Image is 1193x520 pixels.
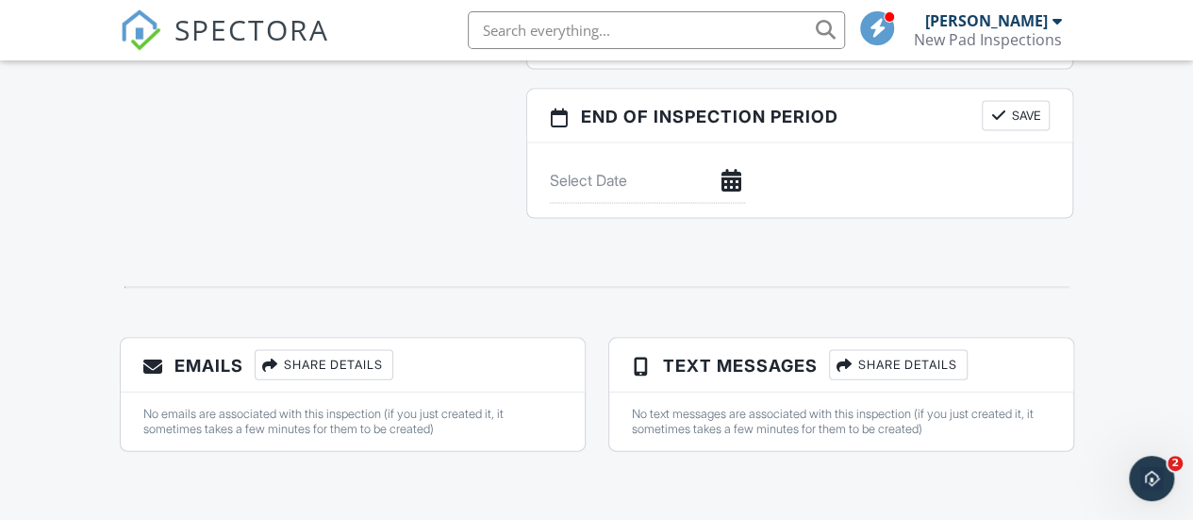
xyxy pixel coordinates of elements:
[174,9,329,49] span: SPECTORA
[1129,456,1174,501] iframe: Intercom live chat
[143,407,562,437] div: No emails are associated with this inspection (if you just created it, it sometimes takes a few m...
[925,11,1048,30] div: [PERSON_NAME]
[255,350,393,380] div: Share Details
[121,339,585,393] h3: Emails
[468,11,845,49] input: Search everything...
[914,30,1062,49] div: New Pad Inspections
[982,101,1050,131] button: Save
[632,407,1051,437] div: No text messages are associated with this inspection (if you just created it, it sometimes takes ...
[1168,456,1183,471] span: 2
[581,104,838,129] span: End of Inspection Period
[550,158,745,204] input: Select Date
[120,9,161,51] img: The Best Home Inspection Software - Spectora
[120,25,329,65] a: SPECTORA
[829,350,968,380] div: Share Details
[609,339,1073,393] h3: Text Messages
